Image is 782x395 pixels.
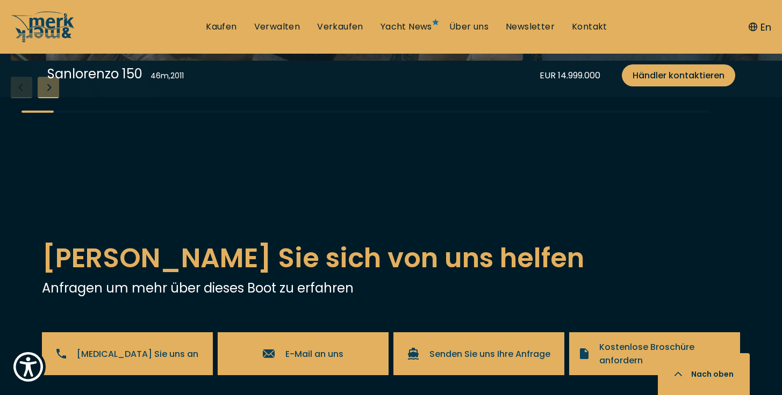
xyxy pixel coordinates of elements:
[317,21,363,33] a: Verkaufen
[749,20,771,34] button: En
[285,347,343,361] span: E-Mail an uns
[569,332,741,375] a: Kostenlose Broschüre anfordern
[393,332,565,375] a: Senden Sie uns Ihre Anfrage
[47,64,142,83] div: Sanlorenzo 150
[206,21,236,33] a: Kaufen
[572,21,607,33] a: Kontakt
[150,70,184,82] div: 46 m , 2011
[11,349,46,384] button: Show Accessibility Preferences
[633,69,724,82] span: Händler kontaktieren
[506,21,555,33] a: Newsletter
[449,21,489,33] a: Über uns
[218,332,389,375] a: E-Mail an uns
[42,332,213,375] a: [MEDICAL_DATA] Sie uns an
[381,21,432,33] a: Yacht News
[599,340,730,367] span: Kostenlose Broschüre anfordern
[77,347,198,361] span: [MEDICAL_DATA] Sie uns an
[42,238,741,279] h2: [PERSON_NAME] Sie sich von uns helfen
[42,279,741,297] p: Anfragen um mehr über dieses Boot zu erfahren
[658,353,750,395] button: Nach oben
[429,347,550,361] span: Senden Sie uns Ihre Anfrage
[622,64,735,86] a: Händler kontaktieren
[540,69,600,82] div: EUR 14.999.000
[254,21,300,33] a: Verwalten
